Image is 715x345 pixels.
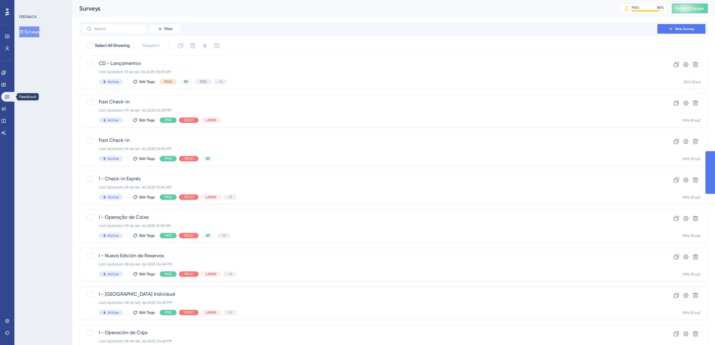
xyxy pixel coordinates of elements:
div: Last Updated: 09 de set. de 2025 04:33 PM [99,108,640,113]
div: PMS (Prod) [683,234,700,238]
span: Edit Tags [139,156,155,161]
span: Active [108,195,119,200]
button: Edit Tags [133,272,155,276]
div: PMS (Prod) [683,157,700,161]
button: Deselect [137,40,165,51]
span: Active [108,310,119,315]
button: Filter [150,24,180,34]
div: Last Updated: 10 de set. de 2025 08:29 AM [99,69,640,74]
span: PROD [184,195,194,200]
button: Edit Tags [133,195,155,200]
span: Active [108,233,119,238]
span: POS [165,79,172,84]
span: Deselect [143,42,159,49]
span: PMS [165,195,172,200]
button: Edit Tags [133,233,155,238]
span: Publish Changes [675,6,704,11]
div: FEEDBACK [19,14,37,19]
div: PMS (Prod) [683,195,700,200]
div: Last Updated: 09 de set. de 2025 10:45 AM [99,185,640,190]
div: Last Updated: 08 de set. de 2025 04:48 PM [99,262,640,267]
button: Edit Tags [133,79,155,84]
span: PMS [165,233,172,238]
span: LATAM [206,118,217,123]
div: Last Updated: 08 de set. de 2025 04:48 PM [99,339,640,343]
button: Edit Tags [133,310,155,315]
span: I - Operación de Caja [99,329,640,336]
span: I - Check-in Exprés [99,175,640,182]
span: BR [206,233,210,238]
span: Edit Tags [139,79,155,84]
span: +1 [229,272,232,276]
div: Last Updated: 08 de set. de 2025 04:48 PM [99,300,640,305]
span: I - [GEOGRAPHIC_DATA] Individual [99,291,640,298]
iframe: UserGuiding AI Assistant Launcher [690,321,708,339]
span: Filter [164,26,173,31]
button: New Survey [657,24,705,34]
div: Last Updated: 09 de set. de 2025 10:38 AM [99,223,640,228]
span: Active [108,79,119,84]
span: LATAM [206,195,217,200]
span: Edit Tags [139,233,155,238]
span: DEV [200,79,207,84]
button: Surveys [19,26,39,37]
span: I - Nueva Edición de Reservas [99,252,640,259]
span: Active [108,156,119,161]
span: PMS [165,310,172,315]
span: PROD [184,156,194,161]
span: PROD [184,310,194,315]
span: PROD [184,118,194,123]
span: +1 [229,195,232,200]
span: LATAM [206,310,217,315]
span: I - Operação de Caixa [99,214,640,221]
div: POS (Dev) [684,80,700,84]
span: +1 [219,79,222,84]
span: Active [108,118,119,123]
span: Fast Check-in [99,98,640,105]
span: New Survey [675,26,694,31]
span: PMS [165,118,172,123]
div: Last Updated: 09 de set. de 2025 04:34 PM [99,146,640,151]
span: BR [184,79,188,84]
button: Edit Tags [133,156,155,161]
span: Edit Tags [139,272,155,276]
input: Search [94,27,143,31]
span: +1 [222,233,225,238]
div: PMS (Prod) [683,310,700,315]
button: Edit Tags [133,118,155,123]
div: Surveys [79,4,604,13]
span: Select All Showing [95,42,130,49]
button: Publish Changes [672,4,708,13]
div: PMS (Prod) [683,272,700,277]
span: PMS [165,272,172,276]
span: CD - Lançamentos [99,60,640,67]
span: Edit Tags [139,118,155,123]
span: LATAM [206,272,217,276]
div: PMS (Prod) [683,118,700,123]
div: MAU [632,5,639,10]
span: PROD [184,272,194,276]
span: PMS [165,156,172,161]
span: PROD [184,233,194,238]
span: BR [206,156,210,161]
span: +1 [229,310,232,315]
span: Edit Tags [139,195,155,200]
span: Active [108,272,119,276]
span: Edit Tags [139,310,155,315]
div: 86 % [657,5,664,10]
span: Fast Check-in [99,137,640,144]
